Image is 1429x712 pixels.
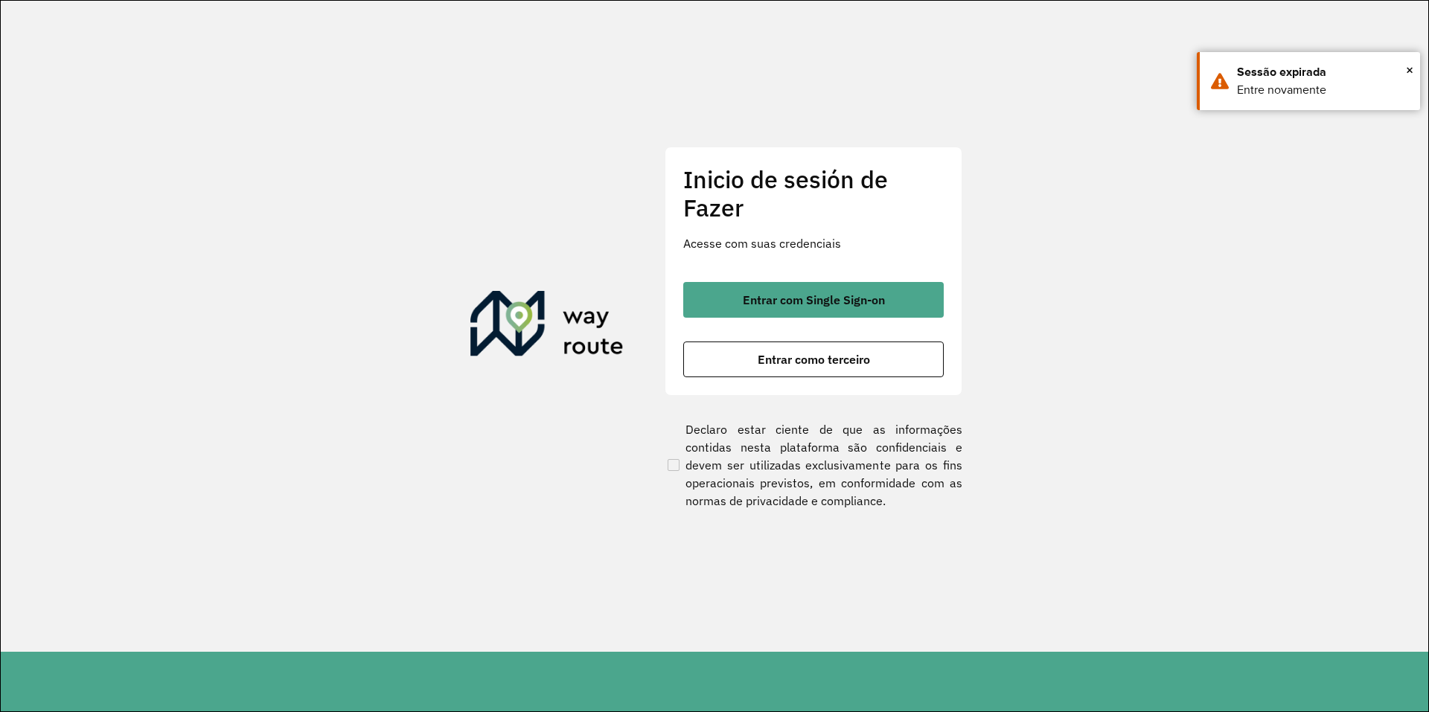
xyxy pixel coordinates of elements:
[1237,81,1409,99] div: Entre novamente
[1406,59,1413,81] span: ×
[683,165,944,222] h2: Inicio de sesión de Fazer
[1237,65,1326,78] font: Sessão expirada
[758,352,870,367] font: Entrar como terceiro
[685,420,962,510] font: Declaro estar ciente de que as informações contidas nesta plataforma são confidenciais e devem se...
[683,282,944,318] button: botón
[743,292,885,307] font: Entrar com Single Sign-on
[683,234,944,252] p: Acesse com suas credenciais
[683,341,944,377] button: botón
[1406,59,1413,81] button: Close
[470,291,624,362] img: Roteirizador AmbevTech
[1237,63,1409,81] div: Sessão expirada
